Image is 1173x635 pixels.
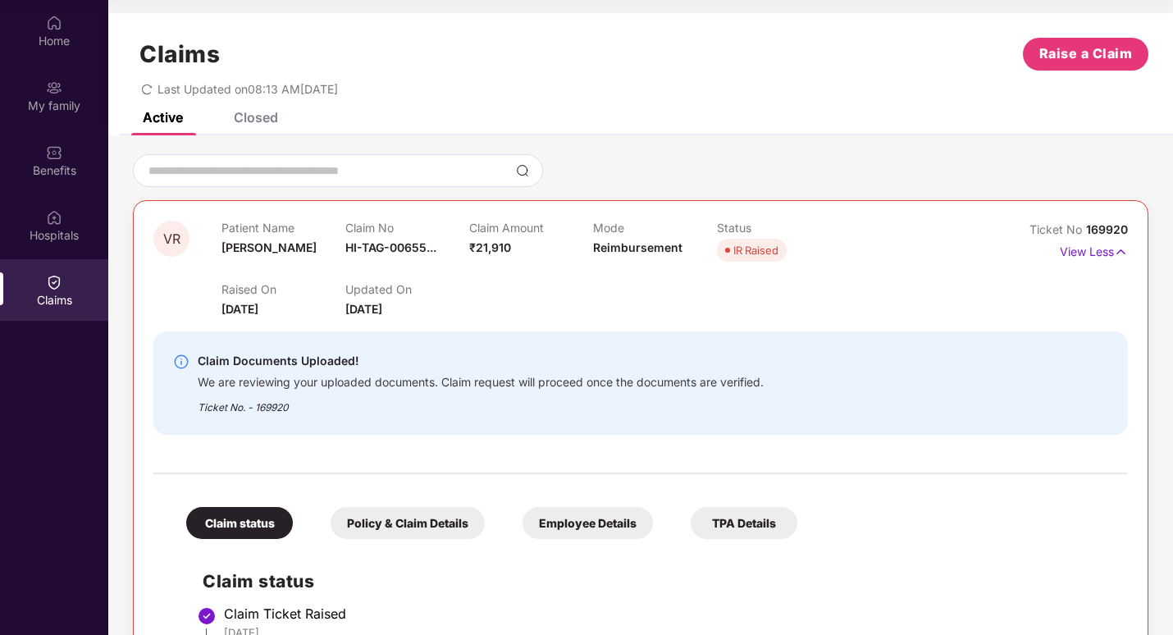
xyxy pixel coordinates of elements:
[139,40,220,68] h1: Claims
[523,507,653,539] div: Employee Details
[516,164,529,177] img: svg+xml;base64,PHN2ZyBpZD0iU2VhcmNoLTMyeDMyIiB4bWxucz0iaHR0cDovL3d3dy53My5vcmcvMjAwMC9zdmciIHdpZH...
[469,221,593,235] p: Claim Amount
[1029,222,1086,236] span: Ticket No
[345,221,469,235] p: Claim No
[345,282,469,296] p: Updated On
[46,80,62,96] img: svg+xml;base64,PHN2ZyB3aWR0aD0iMjAiIGhlaWdodD0iMjAiIHZpZXdCb3g9IjAgMCAyMCAyMCIgZmlsbD0ibm9uZSIgeG...
[221,282,345,296] p: Raised On
[331,507,485,539] div: Policy & Claim Details
[221,221,345,235] p: Patient Name
[1023,38,1148,71] button: Raise a Claim
[198,390,764,415] div: Ticket No. - 169920
[46,144,62,161] img: svg+xml;base64,PHN2ZyBpZD0iQmVuZWZpdHMiIHhtbG5zPSJodHRwOi8vd3d3LnczLm9yZy8yMDAwL3N2ZyIgd2lkdGg9Ij...
[46,209,62,226] img: svg+xml;base64,PHN2ZyBpZD0iSG9zcGl0YWxzIiB4bWxucz0iaHR0cDovL3d3dy53My5vcmcvMjAwMC9zdmciIHdpZHRoPS...
[141,82,153,96] span: redo
[173,354,189,370] img: svg+xml;base64,PHN2ZyBpZD0iSW5mby0yMHgyMCIgeG1sbnM9Imh0dHA6Ly93d3cudzMub3JnLzIwMDAvc3ZnIiB3aWR0aD...
[221,302,258,316] span: [DATE]
[691,507,797,539] div: TPA Details
[197,606,217,626] img: svg+xml;base64,PHN2ZyBpZD0iU3RlcC1Eb25lLTMyeDMyIiB4bWxucz0iaHR0cDovL3d3dy53My5vcmcvMjAwMC9zdmciIH...
[143,109,183,126] div: Active
[234,109,278,126] div: Closed
[1086,222,1128,236] span: 169920
[221,240,317,254] span: [PERSON_NAME]
[157,82,338,96] span: Last Updated on 08:13 AM[DATE]
[46,274,62,290] img: svg+xml;base64,PHN2ZyBpZD0iQ2xhaW0iIHhtbG5zPSJodHRwOi8vd3d3LnczLm9yZy8yMDAwL3N2ZyIgd2lkdGg9IjIwIi...
[198,351,764,371] div: Claim Documents Uploaded!
[345,302,382,316] span: [DATE]
[593,240,682,254] span: Reimbursement
[46,15,62,31] img: svg+xml;base64,PHN2ZyBpZD0iSG9tZSIgeG1sbnM9Imh0dHA6Ly93d3cudzMub3JnLzIwMDAvc3ZnIiB3aWR0aD0iMjAiIG...
[203,568,1111,595] h2: Claim status
[717,221,841,235] p: Status
[1060,239,1128,261] p: View Less
[1114,243,1128,261] img: svg+xml;base64,PHN2ZyB4bWxucz0iaHR0cDovL3d3dy53My5vcmcvMjAwMC9zdmciIHdpZHRoPSIxNyIgaGVpZ2h0PSIxNy...
[186,507,293,539] div: Claim status
[469,240,511,254] span: ₹21,910
[198,371,764,390] div: We are reviewing your uploaded documents. Claim request will proceed once the documents are verif...
[224,605,1111,622] div: Claim Ticket Raised
[733,242,778,258] div: IR Raised
[345,240,436,254] span: HI-TAG-00655...
[163,232,180,246] span: VR
[593,221,717,235] p: Mode
[1039,43,1133,64] span: Raise a Claim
